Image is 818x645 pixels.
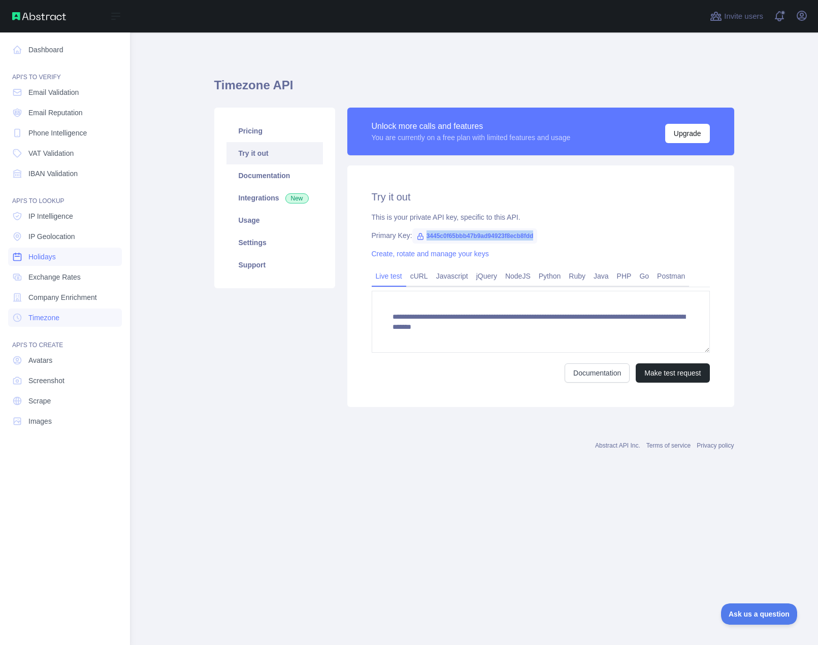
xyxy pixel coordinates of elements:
a: Email Validation [8,83,122,101]
img: Abstract API [12,12,66,20]
a: IBAN Validation [8,164,122,183]
a: Integrations New [226,187,323,209]
a: Javascript [432,268,472,284]
span: IP Geolocation [28,231,75,242]
a: Privacy policy [697,442,734,449]
a: cURL [406,268,432,284]
span: IBAN Validation [28,168,78,179]
span: 3445c0f65bbb47b9ad94923f8ecb8fdd [412,228,538,244]
a: Scrape [8,392,122,410]
a: Avatars [8,351,122,369]
div: API'S TO LOOKUP [8,185,122,205]
a: Python [535,268,565,284]
a: Screenshot [8,371,122,390]
a: Create, rotate and manage your keys [372,250,489,258]
a: NodeJS [501,268,535,284]
a: Images [8,412,122,430]
span: Phone Intelligence [28,128,87,138]
a: Email Reputation [8,104,122,122]
button: Make test request [636,363,709,383]
a: Postman [653,268,689,284]
a: Abstract API Inc. [595,442,640,449]
a: Holidays [8,248,122,266]
a: Ruby [565,268,590,284]
a: Phone Intelligence [8,124,122,142]
a: Try it out [226,142,323,164]
span: Images [28,416,52,426]
span: Screenshot [28,376,64,386]
span: VAT Validation [28,148,74,158]
a: Terms of service [646,442,691,449]
a: Documentation [565,363,630,383]
a: jQuery [472,268,501,284]
div: Unlock more calls and features [372,120,571,132]
a: Live test [372,268,406,284]
span: Email Validation [28,87,79,97]
span: Invite users [724,11,763,22]
span: Timezone [28,313,59,323]
span: IP Intelligence [28,211,73,221]
iframe: Toggle Customer Support [721,603,798,625]
span: New [285,193,309,203]
a: Dashboard [8,41,122,59]
a: PHP [613,268,636,284]
button: Upgrade [665,124,710,143]
a: IP Intelligence [8,207,122,225]
a: Pricing [226,120,323,142]
a: Go [635,268,653,284]
a: Documentation [226,164,323,187]
span: Company Enrichment [28,292,97,302]
div: API'S TO CREATE [8,329,122,349]
div: API'S TO VERIFY [8,61,122,81]
a: IP Geolocation [8,227,122,246]
h2: Try it out [372,190,710,204]
a: Usage [226,209,323,231]
span: Scrape [28,396,51,406]
span: Holidays [28,252,56,262]
div: You are currently on a free plan with limited features and usage [372,132,571,143]
a: Support [226,254,323,276]
span: Avatars [28,355,52,365]
span: Exchange Rates [28,272,81,282]
a: Company Enrichment [8,288,122,307]
button: Invite users [708,8,765,24]
span: Email Reputation [28,108,83,118]
div: This is your private API key, specific to this API. [372,212,710,222]
a: Timezone [8,309,122,327]
a: Settings [226,231,323,254]
h1: Timezone API [214,77,734,101]
div: Primary Key: [372,230,710,241]
a: VAT Validation [8,144,122,162]
a: Exchange Rates [8,268,122,286]
a: Java [590,268,613,284]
